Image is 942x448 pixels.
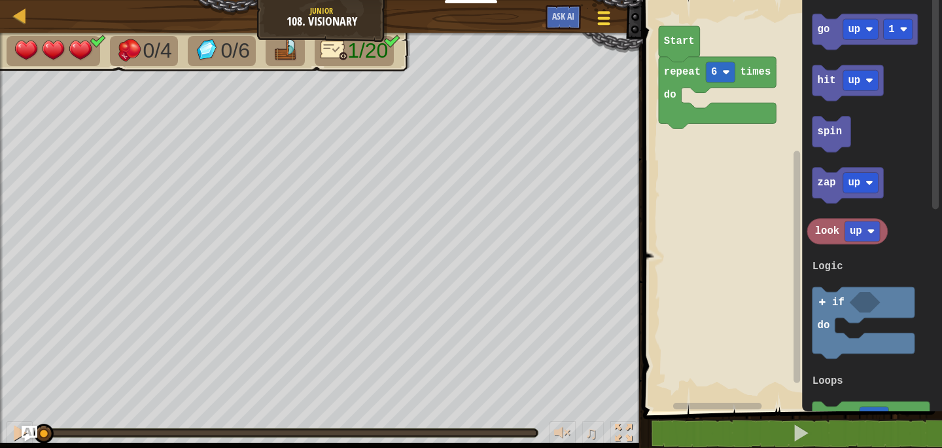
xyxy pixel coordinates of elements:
[549,421,576,448] button: Adjust volume
[7,421,33,448] button: ⌘ + P: Pause
[832,297,845,308] text: if
[740,66,771,78] text: times
[220,39,249,62] span: 0/6
[188,36,256,66] li: Collect the gems.
[610,421,637,448] button: Toggle fullscreen
[664,89,676,101] text: do
[818,411,854,423] text: repeat
[585,423,598,443] span: ♫
[894,411,924,423] text: times
[7,36,100,66] li: Your hero must survive.
[865,411,871,423] text: 3
[850,225,862,237] text: up
[546,5,581,29] button: Ask AI
[848,75,860,86] text: up
[552,10,574,22] span: Ask AI
[664,35,695,47] text: Start
[818,126,842,138] text: spin
[812,261,843,272] text: Logic
[818,24,830,35] text: go
[110,36,178,66] li: Defeat the enemies.
[582,421,604,448] button: ♫
[888,24,894,35] text: 1
[711,66,717,78] text: 6
[664,66,701,78] text: repeat
[848,24,860,35] text: up
[818,320,830,331] text: do
[815,225,839,237] text: look
[818,177,836,189] text: zap
[812,375,843,387] text: Loops
[143,39,171,62] span: 0/4
[818,75,836,86] text: hit
[266,36,305,66] li: Go to the raft.
[848,177,860,189] text: up
[22,426,37,441] button: Ask AI
[587,5,621,37] button: Show game menu
[347,39,388,62] span: 1/20
[315,36,394,66] li: Only 18 lines of code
